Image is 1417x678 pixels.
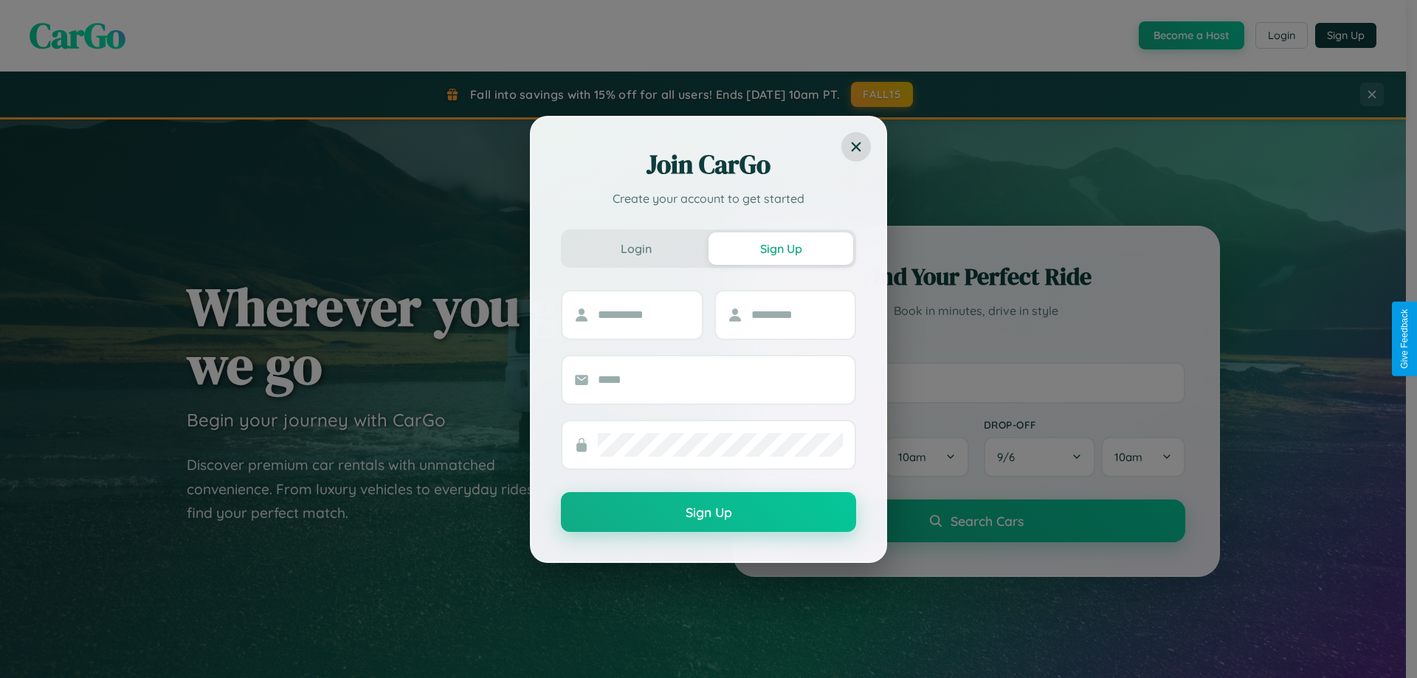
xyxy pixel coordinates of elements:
p: Create your account to get started [561,190,856,207]
button: Sign Up [561,492,856,532]
h2: Join CarGo [561,147,856,182]
div: Give Feedback [1399,309,1410,369]
button: Login [564,232,708,265]
button: Sign Up [708,232,853,265]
